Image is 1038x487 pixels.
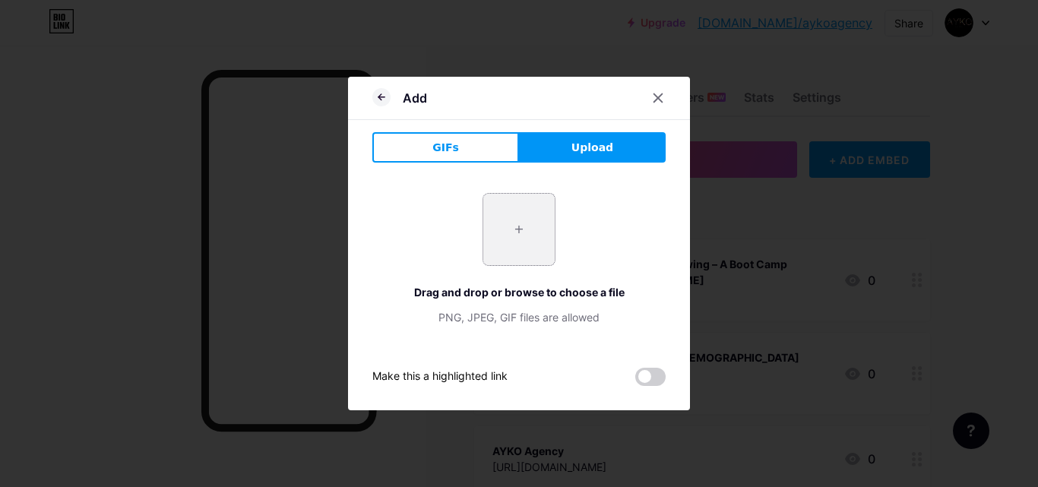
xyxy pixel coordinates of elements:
div: PNG, JPEG, GIF files are allowed [372,309,666,325]
div: Add [403,89,427,107]
span: GIFs [432,140,459,156]
button: GIFs [372,132,519,163]
div: Drag and drop or browse to choose a file [372,284,666,300]
span: Upload [571,140,613,156]
button: Upload [519,132,666,163]
div: Make this a highlighted link [372,368,508,386]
